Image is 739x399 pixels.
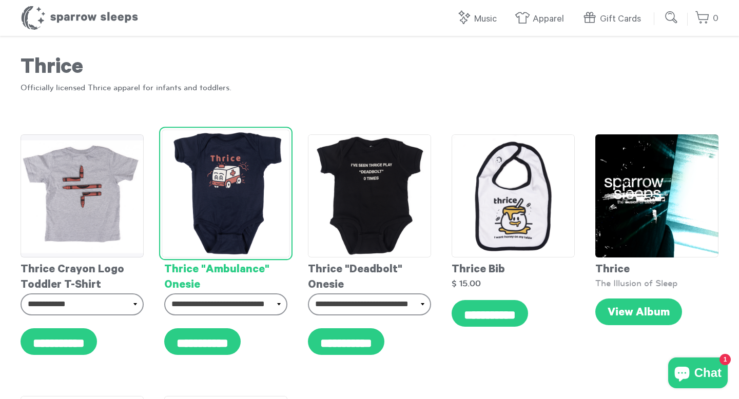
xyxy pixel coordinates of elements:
[662,7,682,28] input: Submit
[21,257,144,293] div: Thrice Crayon Logo Toddler T-Shirt
[21,82,718,93] p: Officially licensed Thrice apparel for infants and toddlers.
[595,278,718,288] div: The Illusion of Sleep
[595,298,682,325] a: View Album
[452,134,575,257] img: Thrice-Bib_grande.png
[308,257,431,293] div: Thrice "Deadbolt" Onesie
[452,279,481,288] strong: $ 15.00
[515,8,569,30] a: Apparel
[595,257,718,278] div: Thrice
[162,130,290,258] img: Thrice-AmbulanceOnesie_grande.png
[452,257,575,278] div: Thrice Bib
[456,8,502,30] a: Music
[595,134,718,257] img: SS-TheIllusionOfSleep-Cover-1600x1600_grande.png
[695,8,718,30] a: 0
[582,8,646,30] a: Gift Cards
[21,5,139,31] h1: Sparrow Sleeps
[308,134,431,257] img: Thrice-DeadboltOnesie_grande.png
[665,357,731,391] inbox-online-store-chat: Shopify online store chat
[21,134,144,257] img: Thrice-ToddlerTeeBack_grande.png
[21,56,718,82] h1: Thrice
[164,257,287,293] div: Thrice "Ambulance" Onesie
